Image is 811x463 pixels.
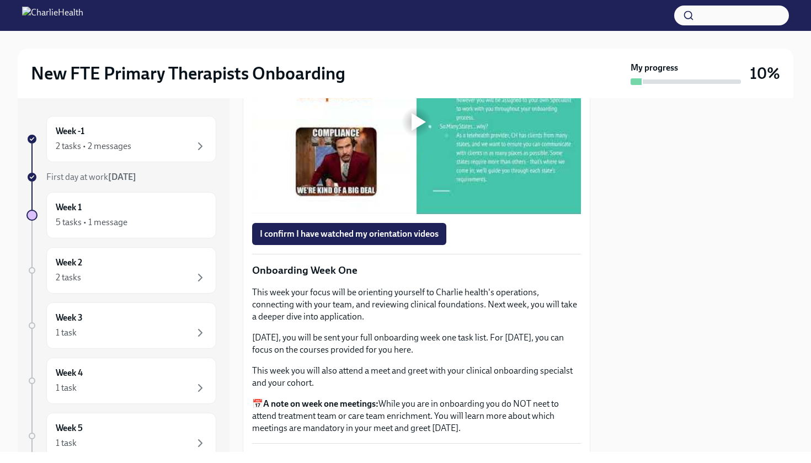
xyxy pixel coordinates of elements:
[56,327,77,339] div: 1 task
[252,398,581,434] p: 📅 While you are in onboarding you do NOT neet to attend treatment team or care team enrichment. Y...
[26,116,216,162] a: Week -12 tasks • 2 messages
[260,228,439,240] span: I confirm I have watched my orientation videos
[26,413,216,459] a: Week 51 task
[56,367,83,379] h6: Week 4
[56,272,81,284] div: 2 tasks
[26,358,216,404] a: Week 41 task
[252,332,581,356] p: [DATE], you will be sent your full onboarding week one task list. For [DATE], you can focus on th...
[263,398,378,409] strong: A note on week one meetings:
[26,192,216,238] a: Week 15 tasks • 1 message
[56,437,77,449] div: 1 task
[750,63,780,83] h3: 10%
[56,422,83,434] h6: Week 5
[56,140,131,152] div: 2 tasks • 2 messages
[631,62,678,74] strong: My progress
[56,312,83,324] h6: Week 3
[31,62,345,84] h2: New FTE Primary Therapists Onboarding
[56,382,77,394] div: 1 task
[26,171,216,183] a: First day at work[DATE]
[56,257,82,269] h6: Week 2
[108,172,136,182] strong: [DATE]
[56,216,127,228] div: 5 tasks • 1 message
[252,223,446,245] button: I confirm I have watched my orientation videos
[46,172,136,182] span: First day at work
[252,365,581,389] p: This week you will also attend a meet and greet with your clinical onboarding specialst and your ...
[22,7,83,24] img: CharlieHealth
[26,247,216,294] a: Week 22 tasks
[252,263,581,278] p: Onboarding Week One
[56,201,82,214] h6: Week 1
[252,286,581,323] p: This week your focus will be orienting yourself to Charlie health's operations, connecting with y...
[56,125,84,137] h6: Week -1
[26,302,216,349] a: Week 31 task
